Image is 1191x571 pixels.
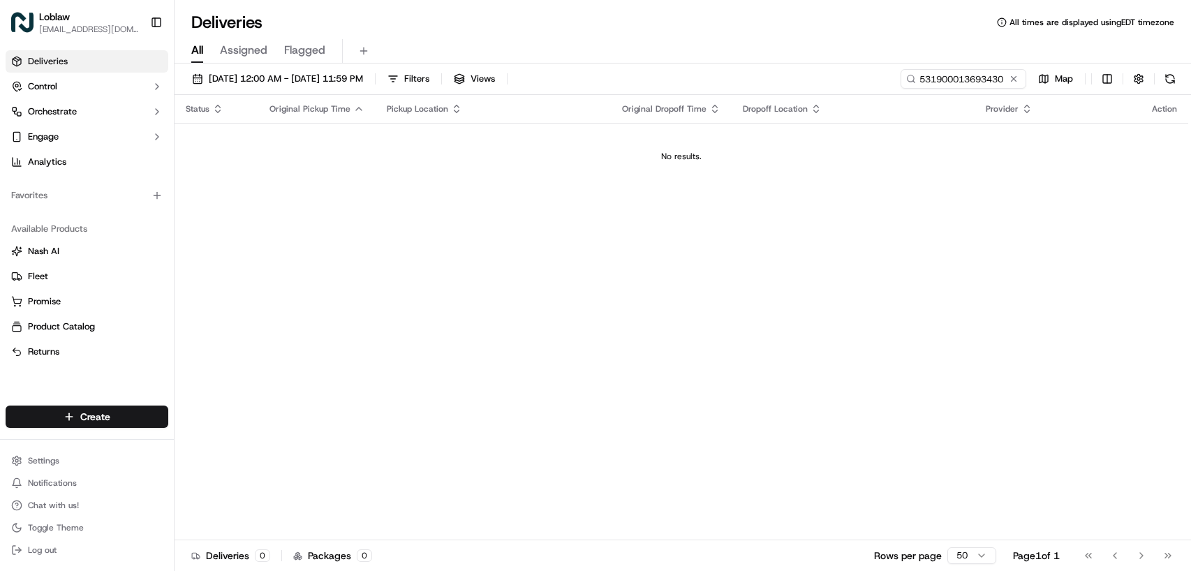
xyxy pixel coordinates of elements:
[6,6,145,39] button: LoblawLoblaw[EMAIL_ADDRESS][DOMAIN_NAME]
[1009,17,1174,28] span: All times are displayed using EDT timezone
[191,11,262,34] h1: Deliveries
[6,496,168,515] button: Chat with us!
[1032,69,1079,89] button: Map
[191,42,203,59] span: All
[901,69,1026,89] input: Type to search
[6,184,168,207] div: Favorites
[1013,549,1060,563] div: Page 1 of 1
[269,103,350,114] span: Original Pickup Time
[11,245,163,258] a: Nash AI
[6,151,168,173] a: Analytics
[28,131,59,143] span: Engage
[1055,73,1073,85] span: Map
[6,540,168,560] button: Log out
[743,103,808,114] span: Dropoff Location
[6,316,168,338] button: Product Catalog
[387,103,448,114] span: Pickup Location
[986,103,1019,114] span: Provider
[28,522,84,533] span: Toggle Theme
[28,55,68,68] span: Deliveries
[6,126,168,148] button: Engage
[186,69,369,89] button: [DATE] 12:00 AM - [DATE] 11:59 PM
[6,473,168,493] button: Notifications
[6,240,168,262] button: Nash AI
[447,69,501,89] button: Views
[11,320,163,333] a: Product Catalog
[11,11,34,34] img: Loblaw
[11,295,163,308] a: Promise
[186,103,209,114] span: Status
[874,549,942,563] p: Rows per page
[28,295,61,308] span: Promise
[6,218,168,240] div: Available Products
[180,151,1183,162] div: No results.
[28,500,79,511] span: Chat with us!
[357,549,372,562] div: 0
[28,346,59,358] span: Returns
[6,406,168,428] button: Create
[209,73,363,85] span: [DATE] 12:00 AM - [DATE] 11:59 PM
[191,549,270,563] div: Deliveries
[28,544,57,556] span: Log out
[28,455,59,466] span: Settings
[622,103,707,114] span: Original Dropoff Time
[1160,69,1180,89] button: Refresh
[28,80,57,93] span: Control
[11,346,163,358] a: Returns
[6,518,168,537] button: Toggle Theme
[6,265,168,288] button: Fleet
[39,10,70,24] button: Loblaw
[6,101,168,123] button: Orchestrate
[28,245,59,258] span: Nash AI
[6,75,168,98] button: Control
[28,105,77,118] span: Orchestrate
[39,24,139,35] button: [EMAIL_ADDRESS][DOMAIN_NAME]
[381,69,436,89] button: Filters
[404,73,429,85] span: Filters
[28,320,95,333] span: Product Catalog
[220,42,267,59] span: Assigned
[255,549,270,562] div: 0
[28,477,77,489] span: Notifications
[11,270,163,283] a: Fleet
[80,410,110,424] span: Create
[6,451,168,470] button: Settings
[471,73,495,85] span: Views
[1152,103,1177,114] div: Action
[28,270,48,283] span: Fleet
[6,50,168,73] a: Deliveries
[6,341,168,363] button: Returns
[28,156,66,168] span: Analytics
[293,549,372,563] div: Packages
[6,290,168,313] button: Promise
[284,42,325,59] span: Flagged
